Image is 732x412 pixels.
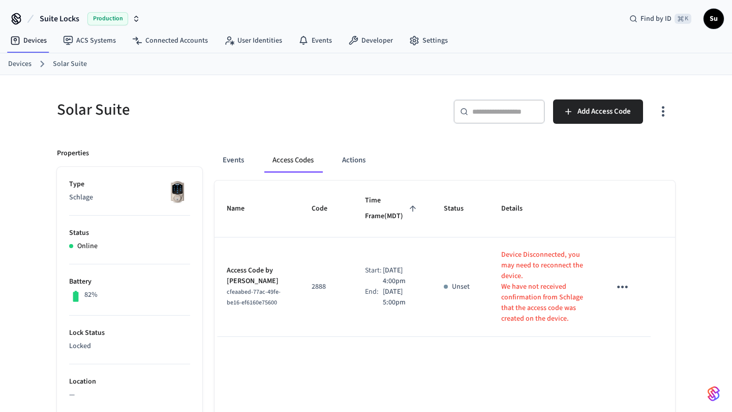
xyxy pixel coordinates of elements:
button: Access Codes [264,148,322,173]
span: Production [87,12,128,25]
a: User Identities [216,31,290,50]
span: Time Frame(MDT) [365,193,419,225]
div: Find by ID⌘ K [621,10,699,28]
span: Su [705,10,723,28]
p: Online [77,241,98,252]
button: Add Access Code [553,99,643,124]
span: Name [227,201,258,217]
p: Status [69,228,190,238]
p: Unset [452,282,470,292]
div: End: [365,287,383,308]
p: 2888 [312,282,341,292]
button: Actions [334,148,374,173]
span: Code [312,201,341,217]
span: Suite Locks [40,13,79,25]
a: Events [290,31,340,50]
p: — [69,390,190,400]
button: Events [215,148,252,173]
a: Developer [340,31,401,50]
p: Device Disconnected, you may need to reconnect the device. [501,250,586,282]
p: Properties [57,148,89,159]
a: Connected Accounts [124,31,216,50]
p: Locked [69,341,190,352]
p: Lock Status [69,328,190,338]
span: Find by ID [640,14,672,24]
span: Status [444,201,477,217]
p: Location [69,376,190,387]
a: ACS Systems [55,31,124,50]
p: Schlage [69,192,190,203]
p: We have not received confirmation from Schlage that the access code was created on the device. [501,282,586,324]
h5: Solar Suite [57,99,360,120]
img: SeamLogoGradient.69752ec5.svg [708,386,720,402]
p: 82% [84,290,98,300]
div: ant example [215,148,675,173]
button: Su [704,9,724,29]
p: [DATE] 5:00pm [383,287,419,308]
p: Battery [69,277,190,287]
span: cfeaabed-77ac-49fe-be16-ef6160e75600 [227,288,281,307]
p: Access Code by [PERSON_NAME] [227,265,287,287]
div: Start: [365,265,383,287]
a: Settings [401,31,456,50]
a: Solar Suite [53,59,87,70]
a: Devices [2,31,55,50]
img: Schlage Sense Smart Deadbolt with Camelot Trim, Front [165,179,190,204]
span: ⌘ K [675,14,691,24]
table: sticky table [215,181,675,337]
span: Add Access Code [577,105,631,118]
span: Details [501,201,536,217]
p: Type [69,179,190,190]
a: Devices [8,59,32,70]
p: [DATE] 4:00pm [383,265,419,287]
